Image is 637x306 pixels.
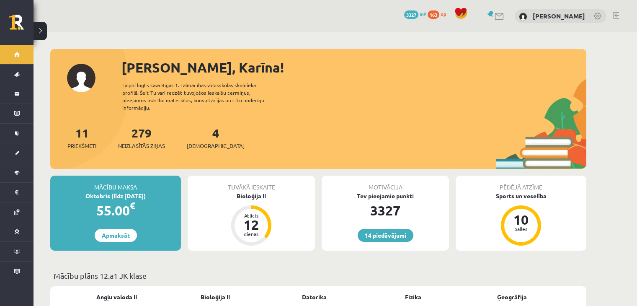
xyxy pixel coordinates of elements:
div: balles [508,226,534,231]
span: [DEMOGRAPHIC_DATA] [187,142,245,150]
span: xp [441,10,446,17]
div: 10 [508,213,534,226]
div: Sports un veselība [456,192,586,200]
a: 279Neizlasītās ziņas [118,125,165,150]
a: Ģeogrāfija [497,293,527,301]
img: Karīna Caune [519,13,527,21]
div: Tev pieejamie punkti [322,192,449,200]
a: 4[DEMOGRAPHIC_DATA] [187,125,245,150]
a: Angļu valoda II [96,293,137,301]
span: 163 [428,10,439,19]
a: Datorika [302,293,327,301]
a: 14 piedāvājumi [358,229,413,242]
div: Atlicis [239,213,264,218]
span: € [130,200,135,212]
a: Bioloģija II Atlicis 12 dienas [188,192,315,247]
a: Sports un veselība 10 balles [456,192,586,247]
div: Laipni lūgts savā Rīgas 1. Tālmācības vidusskolas skolnieka profilā. Šeit Tu vari redzēt tuvojošo... [122,81,279,112]
span: Neizlasītās ziņas [118,142,165,150]
span: mP [420,10,426,17]
div: Motivācija [322,176,449,192]
span: Priekšmeti [67,142,96,150]
a: 11Priekšmeti [67,125,96,150]
div: 3327 [322,200,449,220]
a: Rīgas 1. Tālmācības vidusskola [9,15,34,36]
a: [PERSON_NAME] [533,12,585,20]
a: 163 xp [428,10,450,17]
p: Mācību plāns 12.a1 JK klase [54,270,583,281]
a: 3327 mP [404,10,426,17]
a: Bioloģija II [201,293,230,301]
div: dienas [239,231,264,236]
div: Pēdējā atzīme [456,176,586,192]
div: [PERSON_NAME], Karīna! [121,57,586,78]
a: Fizika [405,293,421,301]
div: Tuvākā ieskaite [188,176,315,192]
div: 55.00 [50,200,181,220]
a: Apmaksāt [95,229,137,242]
div: Oktobris (līdz [DATE]) [50,192,181,200]
div: Mācību maksa [50,176,181,192]
div: 12 [239,218,264,231]
div: Bioloģija II [188,192,315,200]
span: 3327 [404,10,418,19]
